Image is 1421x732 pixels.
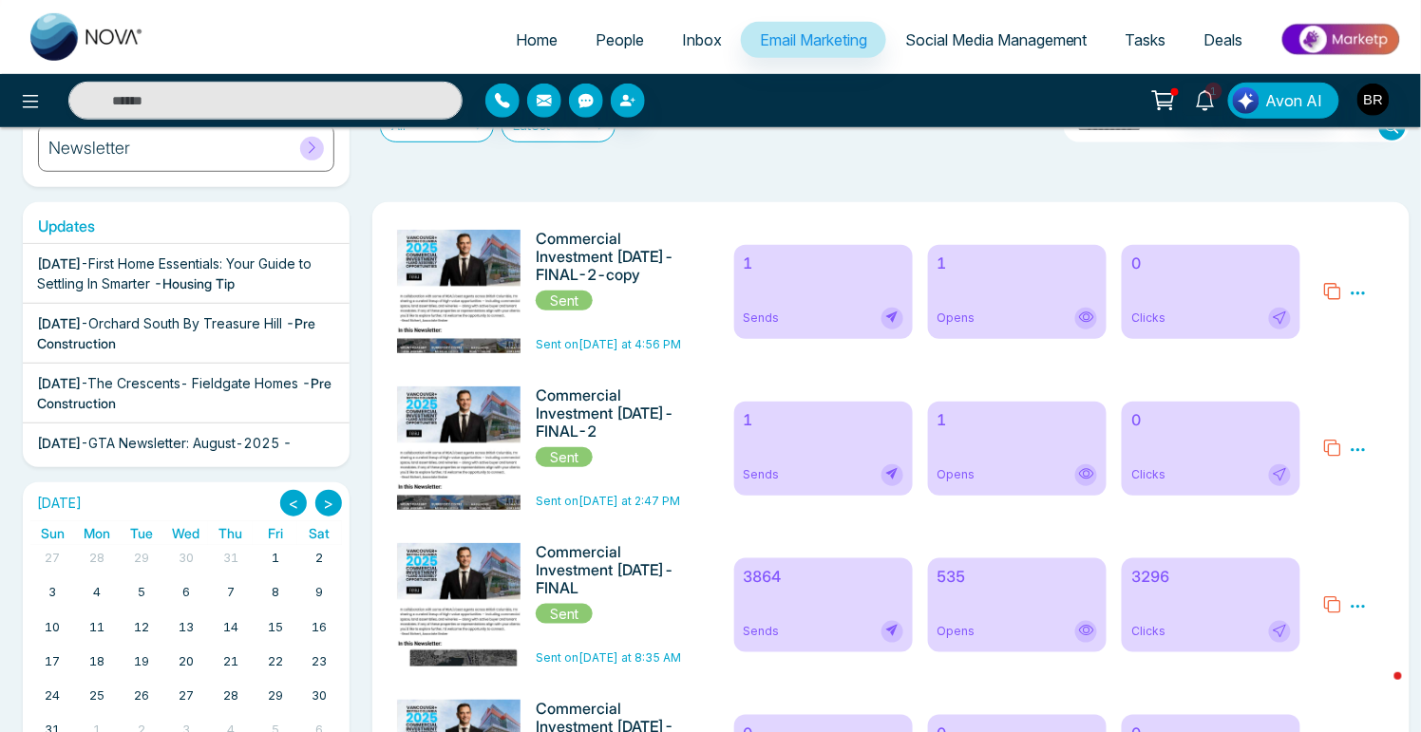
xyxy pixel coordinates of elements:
td: August 1, 2025 [253,545,297,579]
a: July 30, 2025 [175,545,198,572]
span: Tasks [1126,30,1166,49]
td: August 5, 2025 [120,579,164,613]
td: August 4, 2025 [75,579,120,613]
span: GTA Newsletter: August-2025 [88,435,279,451]
span: Sent [536,604,593,624]
span: [DATE] [37,315,81,331]
h6: Commercial Investment [DATE]-FINAL [536,543,692,598]
td: August 14, 2025 [208,614,253,648]
a: August 25, 2025 [85,683,108,709]
td: August 25, 2025 [75,683,120,717]
td: July 28, 2025 [75,545,120,579]
a: People [577,22,663,58]
h2: [DATE] [30,496,82,512]
td: August 30, 2025 [297,683,342,717]
div: - [37,253,335,293]
a: Sunday [37,521,68,545]
span: Sends [744,466,780,483]
td: August 18, 2025 [75,648,120,683]
span: Sent [536,291,593,310]
td: August 8, 2025 [253,579,297,613]
span: The Crescents- Fieldgate Homes [87,375,298,391]
a: August 20, 2025 [175,648,198,675]
a: August 28, 2025 [219,683,242,709]
td: August 27, 2025 [164,683,209,717]
td: August 7, 2025 [208,579,253,613]
a: August 29, 2025 [264,683,287,709]
a: August 11, 2025 [85,614,108,641]
button: > [315,490,342,516]
h6: 3296 [1131,568,1291,586]
td: August 24, 2025 [30,683,75,717]
span: Sent on [DATE] at 4:56 PM [536,337,681,351]
button: < [280,490,307,516]
a: Home [497,22,577,58]
td: August 29, 2025 [253,683,297,717]
a: August 18, 2025 [85,648,108,675]
td: August 17, 2025 [30,648,75,683]
td: July 31, 2025 [208,545,253,579]
td: August 21, 2025 [208,648,253,683]
td: August 12, 2025 [120,614,164,648]
a: August 15, 2025 [264,614,287,641]
a: Email Marketing [741,22,886,58]
span: Avon AI [1266,89,1323,112]
a: Wednesday [168,521,203,545]
span: Opens [938,466,976,483]
a: August 12, 2025 [130,614,153,641]
a: July 29, 2025 [130,545,153,572]
a: August 14, 2025 [219,614,242,641]
td: August 28, 2025 [208,683,253,717]
a: Social Media Management [886,22,1107,58]
a: Inbox [663,22,741,58]
span: First Home Essentials: Your Guide to Settling In Smarter [37,255,312,291]
span: Deals [1204,30,1243,49]
td: August 6, 2025 [164,579,209,613]
td: August 20, 2025 [164,648,209,683]
a: August 17, 2025 [41,648,64,675]
h6: 0 [1131,254,1291,272]
img: Lead Flow [1233,87,1260,114]
h6: Newsletter [48,138,130,159]
span: Sent on [DATE] at 8:35 AM [536,650,681,665]
a: August 21, 2025 [219,648,242,675]
td: August 26, 2025 [120,683,164,717]
a: August 4, 2025 [89,579,104,606]
a: Saturday [306,521,334,545]
td: August 3, 2025 [30,579,75,613]
img: Nova CRM Logo [30,13,144,61]
a: August 26, 2025 [130,683,153,709]
div: - [37,373,335,413]
a: August 13, 2025 [175,614,198,641]
td: July 29, 2025 [120,545,164,579]
span: 1 [1205,83,1222,100]
td: July 27, 2025 [30,545,75,579]
span: Inbox [682,30,722,49]
span: [DATE] [37,435,81,451]
span: Clicks [1131,310,1165,327]
td: August 11, 2025 [75,614,120,648]
h6: Updates [23,217,350,235]
td: August 9, 2025 [297,579,342,613]
a: July 27, 2025 [41,545,64,572]
div: - [37,433,335,473]
div: - [37,313,335,353]
span: [DATE] [37,375,81,391]
a: August 9, 2025 [313,579,328,606]
img: Market-place.gif [1272,18,1410,61]
a: August 22, 2025 [264,648,287,675]
td: August 16, 2025 [297,614,342,648]
img: User Avatar [1357,84,1390,116]
td: August 10, 2025 [30,614,75,648]
span: Clicks [1131,623,1165,640]
span: Sent on [DATE] at 2:47 PM [536,494,680,508]
a: August 7, 2025 [223,579,238,606]
td: August 13, 2025 [164,614,209,648]
a: Friday [264,521,287,545]
span: People [596,30,644,49]
span: [DATE] [37,255,81,272]
a: Deals [1185,22,1262,58]
button: Avon AI [1228,83,1339,119]
h6: Commercial Investment [DATE]-FINAL-2-copy [536,230,692,285]
span: Opens [938,310,976,327]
